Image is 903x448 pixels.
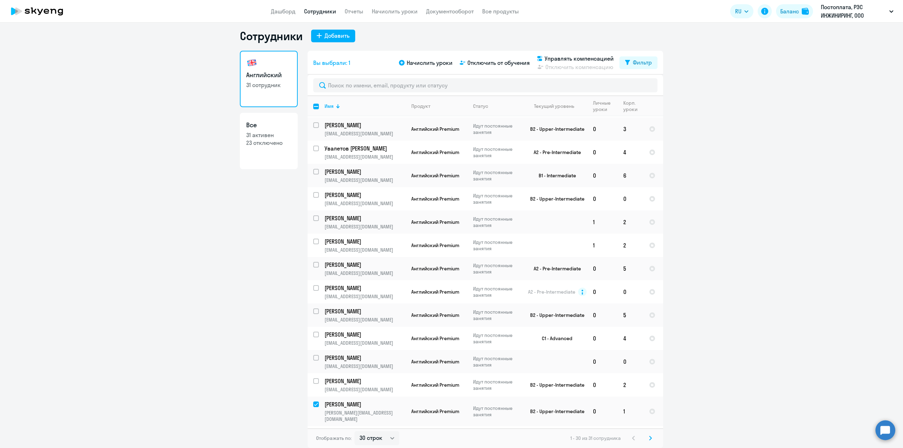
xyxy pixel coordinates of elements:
img: balance [802,8,809,15]
span: Английский Premium [411,172,459,179]
div: Личные уроки [593,100,611,112]
a: [PERSON_NAME] [325,354,405,362]
p: Идут постоянные занятия [473,332,521,345]
td: 3 [618,117,643,141]
span: Английский Premium [411,382,459,388]
p: Идут постоянные занятия [473,123,521,135]
div: Личные уроки [593,100,617,112]
p: [PERSON_NAME] [325,121,404,129]
td: 0 [587,257,618,280]
p: Идут постоянные занятия [473,146,521,159]
span: Английский Premium [411,408,459,415]
a: Сотрудники [304,8,336,15]
p: [EMAIL_ADDRESS][DOMAIN_NAME] [325,200,405,207]
p: Идут постоянные занятия [473,379,521,391]
span: Английский Premium [411,219,459,225]
td: 4 [618,141,643,164]
td: 2 [618,234,643,257]
td: 0 [587,303,618,327]
p: [PERSON_NAME][EMAIL_ADDRESS][DOMAIN_NAME] [325,410,405,422]
td: B2 - Upper-Intermediate [522,303,587,327]
p: 31 сотрудник [246,81,291,89]
a: [PERSON_NAME] [325,284,405,292]
p: [EMAIL_ADDRESS][DOMAIN_NAME] [325,386,405,393]
span: Отключить от обучения [467,59,530,67]
p: [EMAIL_ADDRESS][DOMAIN_NAME] [325,247,405,253]
p: [EMAIL_ADDRESS][DOMAIN_NAME] [325,270,405,276]
a: [PERSON_NAME] [325,238,405,245]
td: B2 - Upper-Intermediate [522,373,587,397]
p: [PERSON_NAME] [325,238,404,245]
p: [PERSON_NAME] [325,377,404,385]
button: Фильтр [619,56,657,69]
h3: Все [246,121,291,130]
a: Начислить уроки [372,8,418,15]
a: [PERSON_NAME] [325,191,405,199]
a: Английский31 сотрудник [240,51,298,107]
p: Идут постоянные занятия [473,309,521,321]
div: Статус [473,103,521,109]
p: [PERSON_NAME] [325,168,404,176]
p: [PERSON_NAME] [325,261,404,269]
td: 0 [618,350,643,373]
p: Идут постоянные занятия [473,405,521,418]
td: A2 - Pre-Intermediate [522,141,587,164]
a: [PERSON_NAME] [325,121,405,129]
a: Документооборот [426,8,474,15]
img: english [246,57,257,68]
p: [EMAIL_ADDRESS][DOMAIN_NAME] [325,363,405,369]
p: [PERSON_NAME] [325,307,404,315]
div: Продукт [411,103,467,109]
h3: Английский [246,70,291,80]
p: Идут постоянные занятия [473,192,521,205]
td: B2 - Upper-Intermediate [522,117,587,141]
span: Вы выбрали: 1 [313,59,350,67]
div: Баланс [780,7,799,16]
td: A2 - Pre-Intermediate [522,257,587,280]
td: 6 [618,164,643,187]
a: Балансbalance [776,4,813,18]
p: [PERSON_NAME] [325,400,404,408]
button: Добавить [311,30,355,42]
span: Отображать по: [316,435,352,441]
a: [PERSON_NAME] [325,400,405,408]
td: 1 [587,234,618,257]
td: 2 [618,210,643,234]
p: Постоплата, РЭС ИНЖИНИРИНГ, ООО [821,3,886,20]
h1: Сотрудники [240,29,303,43]
td: 4 [618,327,643,350]
td: B2 - Upper-Intermediate [522,187,587,210]
p: [EMAIL_ADDRESS][DOMAIN_NAME] [325,293,405,300]
td: 1 [618,397,643,426]
a: Отчеты [345,8,363,15]
a: [PERSON_NAME] [325,214,405,222]
td: 0 [587,373,618,397]
td: 0 [587,280,618,303]
div: Имя [325,103,334,109]
div: Текущий уровень [534,103,574,109]
input: Поиск по имени, email, продукту или статусу [313,78,657,92]
p: [PERSON_NAME] [325,214,404,222]
td: 0 [587,164,618,187]
td: 5 [618,257,643,280]
a: [PERSON_NAME] [325,307,405,315]
td: 0 [587,117,618,141]
p: [EMAIL_ADDRESS][DOMAIN_NAME] [325,340,405,346]
div: Имя [325,103,405,109]
td: 0 [587,187,618,210]
button: Постоплата, РЭС ИНЖИНИРИНГ, ООО [817,3,897,20]
span: 1 - 30 из 31 сотрудника [570,435,621,441]
div: Корп. уроки [623,100,637,112]
span: Начислить уроки [407,59,453,67]
td: 1 [587,210,618,234]
td: C1 - Advanced [522,327,587,350]
p: Идут постоянные занятия [473,169,521,182]
a: [PERSON_NAME] [325,377,405,385]
p: [PERSON_NAME] [325,191,404,199]
td: 0 [587,141,618,164]
span: Английский Premium [411,265,459,272]
div: Продукт [411,103,430,109]
a: [PERSON_NAME] [325,168,405,176]
span: Английский Premium [411,196,459,202]
p: [EMAIL_ADDRESS][DOMAIN_NAME] [325,223,405,230]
